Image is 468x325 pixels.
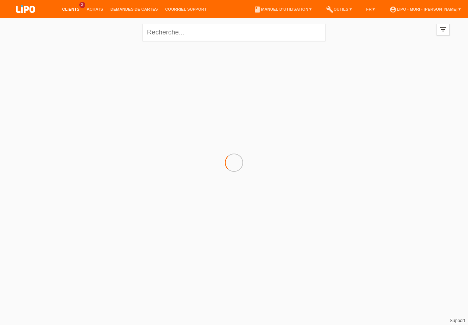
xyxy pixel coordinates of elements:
[107,7,162,11] a: Demandes de cartes
[389,6,397,13] i: account_circle
[79,2,85,8] span: 2
[250,7,315,11] a: bookManuel d’utilisation ▾
[143,24,325,41] input: Recherche...
[386,7,464,11] a: account_circleLIPO - Muri - [PERSON_NAME] ▾
[7,15,44,21] a: LIPO pay
[83,7,107,11] a: Achats
[58,7,83,11] a: Clients
[254,6,261,13] i: book
[450,318,465,323] a: Support
[439,25,447,33] i: filter_list
[326,6,333,13] i: build
[363,7,379,11] a: FR ▾
[322,7,355,11] a: buildOutils ▾
[162,7,210,11] a: Courriel Support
